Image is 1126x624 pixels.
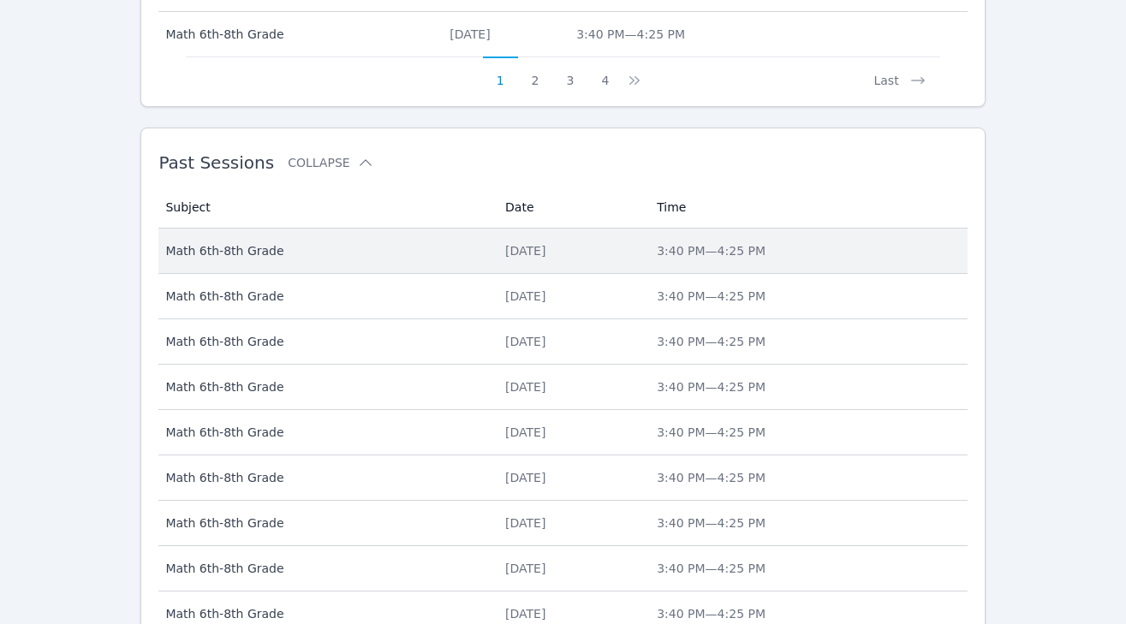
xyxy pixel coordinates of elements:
span: 3:40 PM — 4:25 PM [657,516,766,530]
span: Past Sessions [158,152,274,173]
div: [DATE] [505,333,636,350]
span: 3:40 PM — 4:25 PM [657,244,766,258]
span: Math 6th-8th Grade [165,333,485,350]
tr: Math 6th-8th Grade[DATE]3:40 PM—4:25 PM [158,410,967,455]
button: 2 [518,56,553,89]
div: [DATE] [505,605,636,622]
tr: Math 6th-8th Grade[DATE]3:40 PM—4:25 PM [158,365,967,410]
div: [DATE] [505,378,636,395]
div: [DATE] [450,26,556,43]
div: [DATE] [505,560,636,577]
span: Math 6th-8th Grade [165,26,429,43]
span: Math 6th-8th Grade [165,378,485,395]
tr: Math 6th-8th Grade[DATE]3:40 PM—4:25 PM [158,546,967,591]
div: [DATE] [505,514,636,532]
span: Math 6th-8th Grade [165,560,485,577]
button: Last [860,56,939,89]
span: Math 6th-8th Grade [165,242,485,259]
button: 3 [553,56,588,89]
span: 3:40 PM — 4:25 PM [657,607,766,621]
tr: Math 6th-8th Grade[DATE]3:40 PM—4:25 PM [158,501,967,546]
button: 4 [587,56,623,89]
span: 3:40 PM — 4:25 PM [657,562,766,575]
th: Time [646,187,967,229]
tr: Math 6th-8th Grade[DATE]3:40 PM—4:25 PM [158,319,967,365]
tr: Math 6th-8th Grade[DATE]3:40 PM—4:25 PM [158,455,967,501]
span: 3:40 PM — 4:25 PM [657,471,766,484]
span: Math 6th-8th Grade [165,288,485,305]
button: 1 [483,56,518,89]
span: 3:40 PM — 4:25 PM [657,380,766,394]
span: Math 6th-8th Grade [165,605,485,622]
div: [DATE] [505,424,636,441]
span: Math 6th-8th Grade [165,424,485,441]
tr: Math 6th-8th Grade[DATE]3:40 PM—4:25 PM [158,12,967,56]
div: [DATE] [505,288,636,305]
div: [DATE] [505,469,636,486]
span: 3:40 PM — 4:25 PM [657,425,766,439]
span: Math 6th-8th Grade [165,514,485,532]
tr: Math 6th-8th Grade[DATE]3:40 PM—4:25 PM [158,229,967,274]
div: [DATE] [505,242,636,259]
span: 3:40 PM — 4:25 PM [657,335,766,348]
span: 3:40 PM — 4:25 PM [657,289,766,303]
button: Collapse [288,154,373,171]
span: 3:40 PM — 4:25 PM [576,27,685,41]
th: Subject [158,187,495,229]
tr: Math 6th-8th Grade[DATE]3:40 PM—4:25 PM [158,274,967,319]
th: Date [495,187,646,229]
span: Math 6th-8th Grade [165,469,485,486]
